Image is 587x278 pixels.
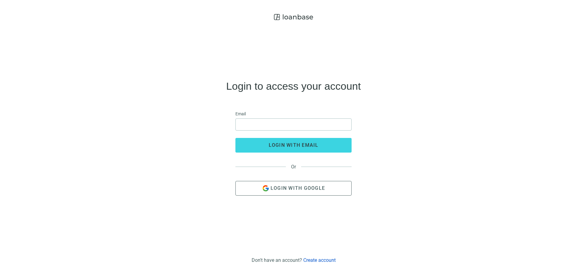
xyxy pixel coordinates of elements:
[303,257,336,263] a: Create account
[252,257,336,263] div: Don't have an account?
[286,164,301,170] span: Or
[226,81,361,91] h4: Login to access your account
[235,138,352,153] button: login with email
[235,110,246,117] span: Email
[269,142,319,148] span: login with email
[235,181,352,196] button: Login with Google
[271,185,325,191] span: Login with Google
